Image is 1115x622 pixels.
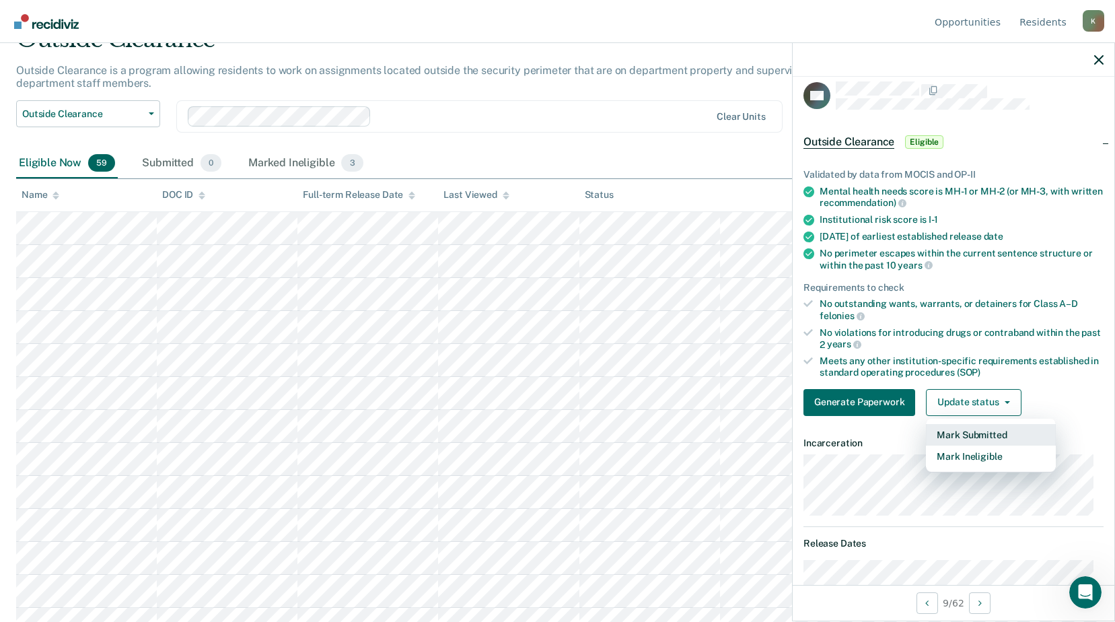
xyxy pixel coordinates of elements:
[803,389,915,416] button: Generate Paperwork
[820,248,1104,271] div: No perimeter escapes within the current sentence structure or within the past 10
[11,310,221,366] div: ah its Adobe! Ok let me share this with the team and I will follow up when I have an update.
[146,277,248,291] div: this the file download
[1069,576,1102,609] iframe: Intercom live chat
[64,441,75,452] button: Gif picker
[38,7,60,29] img: Profile image for Rajan
[820,197,906,208] span: recommendation)
[916,592,938,614] button: Previous Opportunity
[22,108,143,120] span: Outside Clearance
[139,149,224,178] div: Submitted
[42,441,53,452] button: Emoji picker
[16,64,825,90] p: Outside Clearance is a program allowing residents to work on assignments located outside the secu...
[820,310,865,321] span: felonies
[957,367,980,378] span: (SOP)
[926,446,1056,467] button: Mark Ineligible
[246,149,366,178] div: Marked Ineligible
[820,327,1104,350] div: No violations for introducing drugs or contraband within the past 2
[65,17,92,30] p: Active
[236,5,260,30] div: Close
[803,438,1104,449] dt: Incarceration
[22,318,210,357] div: ah its Adobe! Ok let me share this with the team and I will follow up when I have an update.
[231,436,252,457] button: Send a message…
[16,149,118,178] div: Eligible Now
[969,592,991,614] button: Next Opportunity
[905,135,943,149] span: Eligible
[16,26,853,64] div: Outside Clearance
[201,384,248,397] div: thank you
[88,154,115,172] span: 59
[211,5,236,31] button: Home
[135,269,258,299] div: this the file download
[11,310,258,376] div: Rajan says…
[820,214,1104,226] div: Institutional risk score is
[827,339,861,349] span: years
[65,7,95,17] h1: Rajan
[803,538,1104,549] dt: Release Dates
[820,186,1104,209] div: Mental health needs score is MH-1 or MH-2 (or MH-3, with written
[1083,10,1104,32] button: Profile dropdown button
[190,376,258,405] div: thank you
[717,111,766,123] div: Clear units
[793,120,1114,164] div: Outside ClearanceEligible
[820,298,1104,321] div: No outstanding wants, warrants, or detainers for Class A–D
[1083,10,1104,32] div: K
[926,389,1021,416] button: Update status
[21,441,32,452] button: Upload attachment
[11,376,258,416] div: Kevin.Roth@doc.mo.gov says…
[984,231,1003,242] span: date
[22,189,59,201] div: Name
[803,135,894,149] span: Outside Clearance
[9,5,34,31] button: go back
[898,260,932,271] span: years
[11,151,258,270] div: Kevin.Roth@doc.mo.gov says…
[926,419,1056,473] div: Dropdown Menu
[11,269,258,310] div: Kevin.Roth@doc.mo.gov says…
[201,154,221,172] span: 0
[926,424,1056,446] button: Mark Submitted
[303,189,415,201] div: Full-term Release Date
[14,14,79,29] img: Recidiviz
[11,413,258,436] textarea: Message…
[820,355,1104,378] div: Meets any other institution-specific requirements established in standard operating procedures
[85,441,96,452] button: Start recording
[803,282,1104,293] div: Requirements to check
[162,189,205,201] div: DOC ID
[341,154,363,172] span: 3
[443,189,509,201] div: Last Viewed
[820,231,1104,242] div: [DATE] of earliest established release
[803,169,1104,180] div: Validated by data from MOCIS and OP-II
[793,585,1114,621] div: 9 / 62
[585,189,614,201] div: Status
[929,214,938,225] span: I-1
